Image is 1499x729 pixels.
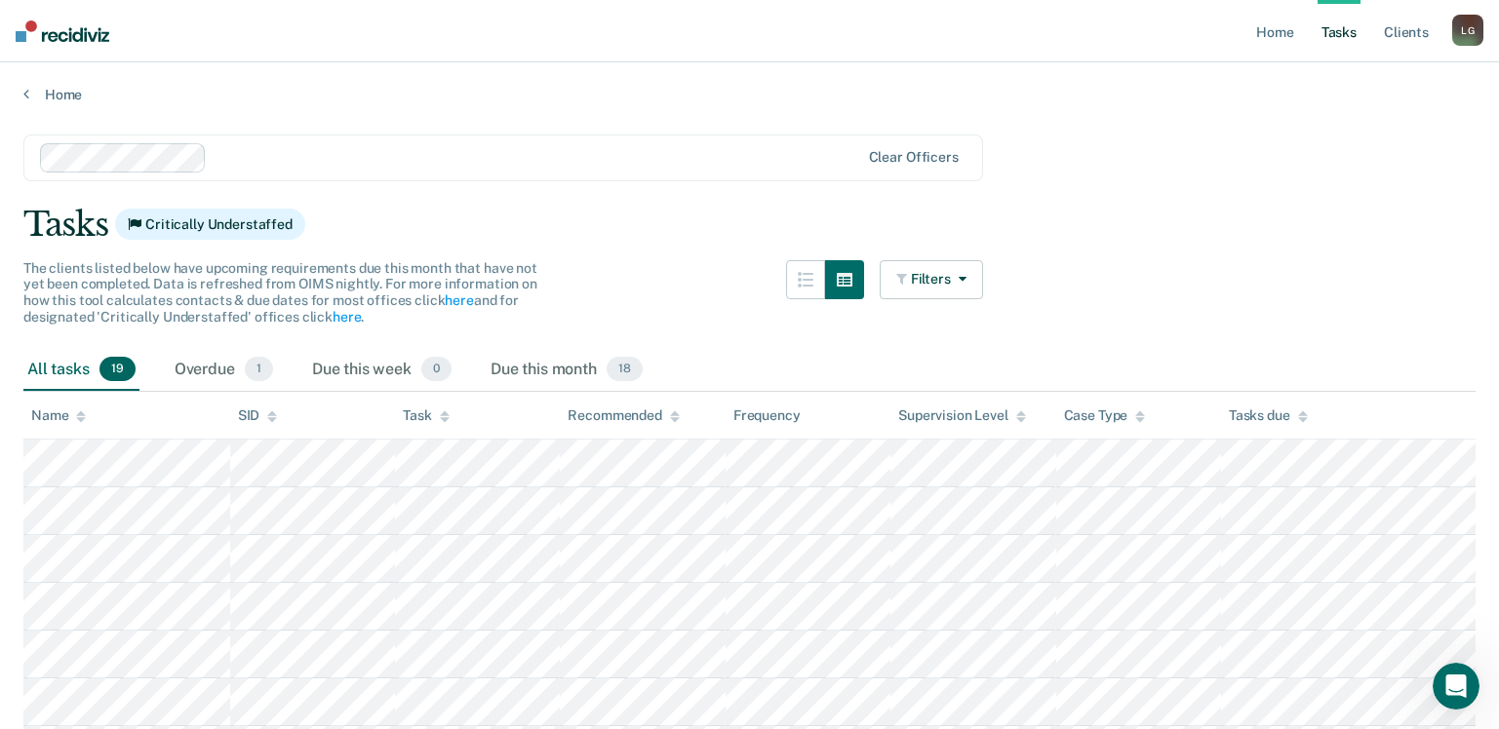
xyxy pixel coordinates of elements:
[333,309,361,325] a: here
[99,357,136,382] span: 19
[568,407,679,424] div: Recommended
[23,260,537,325] span: The clients listed below have upcoming requirements due this month that have not yet been complet...
[869,149,959,166] div: Clear officers
[1064,407,1146,424] div: Case Type
[1452,15,1483,46] div: L G
[308,349,455,392] div: Due this week0
[238,407,278,424] div: SID
[403,407,449,424] div: Task
[733,407,801,424] div: Frequency
[23,349,139,392] div: All tasks19
[16,20,109,42] img: Recidiviz
[115,209,305,240] span: Critically Understaffed
[245,357,273,382] span: 1
[23,86,1476,103] a: Home
[23,205,1476,245] div: Tasks
[1433,663,1479,710] iframe: Intercom live chat
[880,260,983,299] button: Filters
[171,349,277,392] div: Overdue1
[1229,407,1308,424] div: Tasks due
[898,407,1026,424] div: Supervision Level
[1452,15,1483,46] button: LG
[487,349,647,392] div: Due this month18
[31,407,86,424] div: Name
[607,357,643,382] span: 18
[445,292,473,308] a: here
[421,357,452,382] span: 0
